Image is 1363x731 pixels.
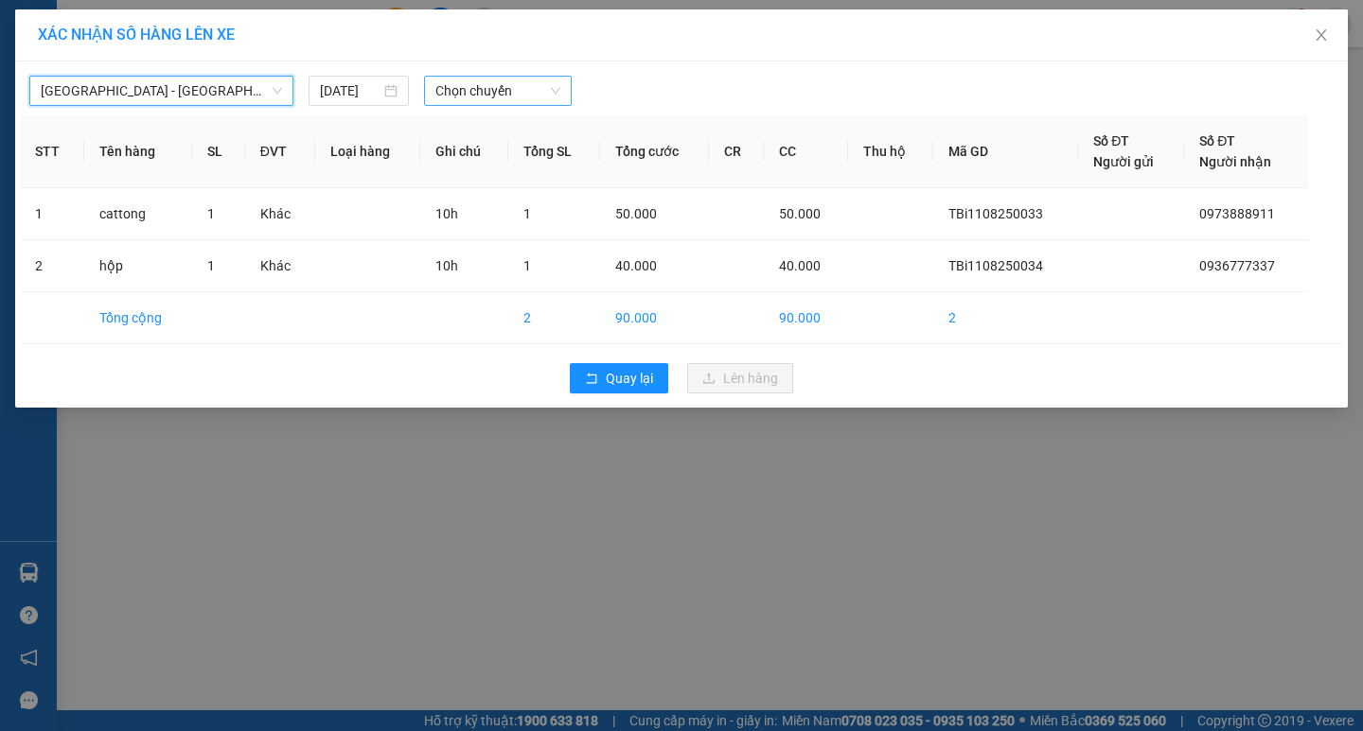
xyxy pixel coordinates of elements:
[1199,258,1275,273] span: 0936777337
[570,363,668,393] button: rollbackQuay lại
[207,206,215,221] span: 1
[20,240,84,292] td: 2
[600,292,709,344] td: 90.000
[20,115,84,188] th: STT
[585,372,598,387] span: rollback
[948,206,1043,221] span: TBi1108250033
[84,188,192,240] td: cattong
[508,115,600,188] th: Tổng SL
[435,206,458,221] span: 10h
[435,258,458,273] span: 10h
[933,115,1079,188] th: Mã GD
[38,26,235,44] span: XÁC NHẬN SỐ HÀNG LÊN XE
[600,115,709,188] th: Tổng cước
[523,258,531,273] span: 1
[848,115,933,188] th: Thu hộ
[764,115,848,188] th: CC
[933,292,1079,344] td: 2
[523,206,531,221] span: 1
[615,206,657,221] span: 50.000
[1314,27,1329,43] span: close
[1093,154,1154,169] span: Người gửi
[435,77,560,105] span: Chọn chuyến
[1295,9,1348,62] button: Close
[1199,154,1271,169] span: Người nhận
[84,115,192,188] th: Tên hàng
[764,292,848,344] td: 90.000
[320,80,381,101] input: 11/08/2025
[207,258,215,273] span: 1
[779,206,821,221] span: 50.000
[245,240,316,292] td: Khác
[84,240,192,292] td: hộp
[779,258,821,273] span: 40.000
[606,368,653,389] span: Quay lại
[508,292,600,344] td: 2
[41,77,282,105] span: Hà Nội - Thái Thụy (45 chỗ)
[1093,133,1129,148] span: Số ĐT
[20,188,84,240] td: 1
[615,258,657,273] span: 40.000
[709,115,764,188] th: CR
[1199,133,1235,148] span: Số ĐT
[84,292,192,344] td: Tổng cộng
[1199,206,1275,221] span: 0973888911
[420,115,508,188] th: Ghi chú
[948,258,1043,273] span: TBi1108250034
[245,115,316,188] th: ĐVT
[687,363,793,393] button: uploadLên hàng
[192,115,245,188] th: SL
[315,115,420,188] th: Loại hàng
[245,188,316,240] td: Khác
